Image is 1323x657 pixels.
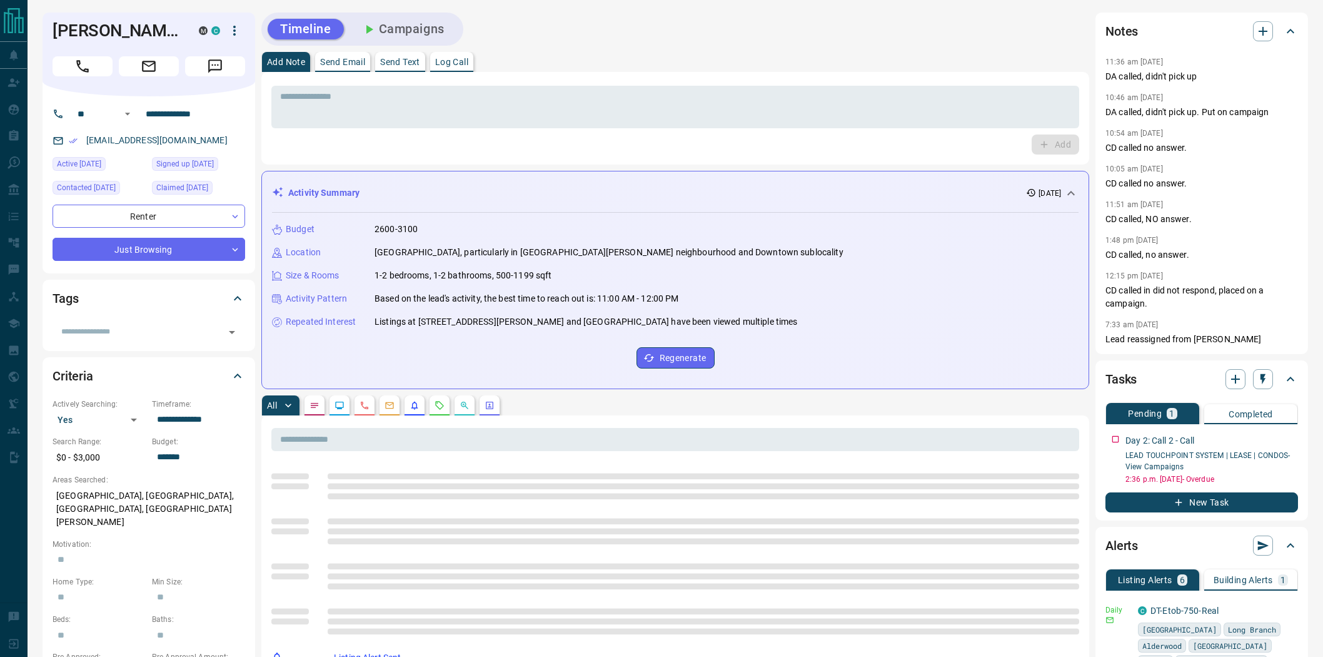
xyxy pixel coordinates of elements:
p: Min Size: [152,576,245,588]
p: [GEOGRAPHIC_DATA], [GEOGRAPHIC_DATA], [GEOGRAPHIC_DATA], [GEOGRAPHIC_DATA][PERSON_NAME] [53,486,245,532]
p: Timeframe: [152,399,245,410]
h2: Alerts [1105,536,1138,556]
span: [GEOGRAPHIC_DATA] [1142,623,1217,636]
a: [EMAIL_ADDRESS][DOMAIN_NAME] [86,135,228,145]
svg: Emails [385,400,395,410]
p: Baths: [152,614,245,625]
p: All [267,401,277,410]
p: Repeated Interest [286,315,356,328]
svg: Email [1105,616,1114,624]
div: Just Browsing [53,238,245,261]
p: [GEOGRAPHIC_DATA], particularly in [GEOGRAPHIC_DATA][PERSON_NAME] neighbourhood and Downtown subl... [375,246,843,259]
p: Size & Rooms [286,269,340,282]
p: Budget: [152,436,245,447]
p: CD called no answer. [1105,141,1298,155]
p: Lead reassigned from [PERSON_NAME] [1105,333,1298,346]
p: Home Type: [53,576,146,588]
p: Building Alerts [1214,576,1273,584]
p: 1:48 pm [DATE] [1105,236,1159,245]
span: Email [119,56,179,76]
div: mrloft.ca [199,26,208,35]
svg: Notes [309,400,319,410]
button: Timeline [268,19,344,39]
div: Tasks [1105,364,1298,394]
p: 10:46 am [DATE] [1105,93,1163,102]
p: Log Call [435,58,468,66]
div: condos.ca [211,26,220,35]
button: New Task [1105,492,1298,512]
svg: Email Verified [69,136,78,145]
a: LEAD TOUCHPOINT SYSTEM | LEASE | CONDOS- View Campaigns [1125,451,1290,471]
svg: Requests [435,400,445,410]
p: 12:15 pm [DATE] [1105,272,1163,280]
span: Long Branch [1228,623,1276,636]
p: 10:05 am [DATE] [1105,165,1163,173]
button: Campaigns [349,19,457,39]
p: $0 - $3,000 [53,447,146,468]
p: Day 2: Call 2 - Call [1125,434,1195,447]
p: 1 [1169,409,1174,418]
span: Alderwood [1142,639,1182,652]
div: Activity Summary[DATE] [272,181,1079,205]
p: Location [286,246,321,259]
div: Tags [53,283,245,313]
p: Activity Summary [288,186,360,200]
div: Notes [1105,16,1298,46]
p: Pending [1128,409,1162,418]
p: DA called, didn't pick up. Put on campaign [1105,106,1298,119]
p: Listing Alerts [1118,576,1172,584]
div: Wed Nov 21 2018 [152,181,245,198]
p: 2600-3100 [375,223,418,236]
div: Renter [53,205,245,228]
p: 2:36 p.m. [DATE] - Overdue [1125,474,1298,485]
p: [DATE] [1039,188,1061,199]
div: Criteria [53,361,245,391]
p: Activity Pattern [286,292,347,305]
svg: Agent Actions [485,400,495,410]
p: 6 [1180,576,1185,584]
svg: Opportunities [460,400,470,410]
span: Claimed [DATE] [156,181,208,194]
button: Open [120,106,135,121]
span: Contacted [DATE] [57,181,116,194]
a: DT-Etob-750-Real [1150,606,1219,616]
p: CD called in did not respond, placed on a campaign. [1105,284,1298,310]
div: Mon Aug 11 2025 [53,181,146,198]
span: Active [DATE] [57,158,101,170]
p: Send Email [320,58,365,66]
span: [GEOGRAPHIC_DATA] [1193,639,1267,652]
p: Areas Searched: [53,474,245,486]
p: 7:33 am [DATE] [1105,320,1159,329]
button: Open [223,323,241,341]
p: Actively Searching: [53,399,146,410]
h2: Tasks [1105,369,1137,389]
div: Yes [53,410,146,430]
span: Call [53,56,113,76]
p: 1-2 bedrooms, 1-2 bathrooms, 500-1199 sqft [375,269,552,282]
p: DA called, didn't pick up [1105,70,1298,83]
p: 10:54 am [DATE] [1105,129,1163,138]
p: Based on the lead's activity, the best time to reach out is: 11:00 AM - 12:00 PM [375,292,679,305]
svg: Calls [360,400,370,410]
p: Completed [1229,410,1273,419]
p: 11:51 am [DATE] [1105,200,1163,209]
p: 1 [1280,576,1285,584]
svg: Lead Browsing Activity [335,400,345,410]
p: Send Text [380,58,420,66]
div: condos.ca [1138,606,1147,615]
p: CD called, no answer. [1105,248,1298,262]
h2: Criteria [53,366,93,386]
h2: Notes [1105,21,1138,41]
div: Sat Aug 09 2025 [53,157,146,175]
p: CD called, NO answer. [1105,213,1298,226]
p: Budget [286,223,314,236]
h2: Tags [53,288,78,308]
span: Signed up [DATE] [156,158,214,170]
span: Message [185,56,245,76]
svg: Listing Alerts [410,400,420,410]
p: Search Range: [53,436,146,447]
p: Daily [1105,604,1130,616]
div: Alerts [1105,531,1298,561]
p: Beds: [53,614,146,625]
p: Motivation: [53,539,245,550]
